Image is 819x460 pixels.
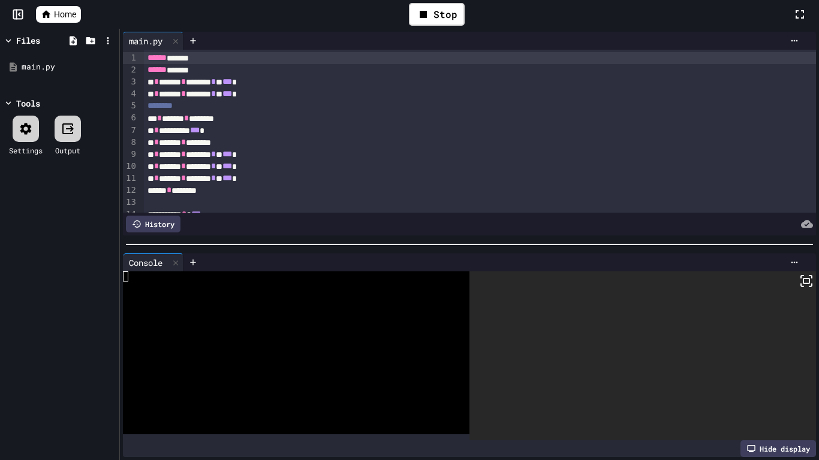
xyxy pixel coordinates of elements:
[16,34,40,47] div: Files
[123,137,138,149] div: 8
[36,6,81,23] a: Home
[123,35,168,47] div: main.py
[123,112,138,124] div: 6
[55,145,80,156] div: Output
[740,440,816,457] div: Hide display
[16,97,40,110] div: Tools
[123,253,183,271] div: Console
[123,32,183,50] div: main.py
[123,149,138,161] div: 9
[22,61,115,73] div: main.py
[54,8,76,20] span: Home
[9,145,43,156] div: Settings
[123,196,138,208] div: 13
[123,172,138,184] div: 11
[123,52,138,64] div: 1
[123,256,168,269] div: Console
[126,216,180,232] div: History
[123,76,138,88] div: 3
[123,184,138,196] div: 12
[409,3,465,26] div: Stop
[123,125,138,137] div: 7
[123,64,138,76] div: 2
[123,100,138,112] div: 5
[123,161,138,172] div: 10
[123,208,138,220] div: 14
[123,88,138,100] div: 4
